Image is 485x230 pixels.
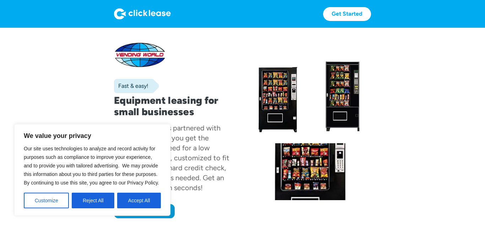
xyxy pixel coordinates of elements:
button: Accept All [117,193,161,208]
div: vending-world [114,124,160,132]
button: Reject All [72,193,114,208]
div: Fast & easy! [114,82,148,90]
p: We value your privacy [24,132,161,140]
span: Our site uses technologies to analyze and record activity for purposes such as compliance to impr... [24,146,159,186]
img: Logo [114,8,171,20]
a: Get Started [323,7,371,21]
div: has partnered with Clicklease to help you get the equipment you need for a low monthly payment, c... [114,124,229,192]
h1: Equipment leasing for small businesses [114,95,235,117]
button: Customize [24,193,69,208]
div: We value your privacy [14,124,170,216]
